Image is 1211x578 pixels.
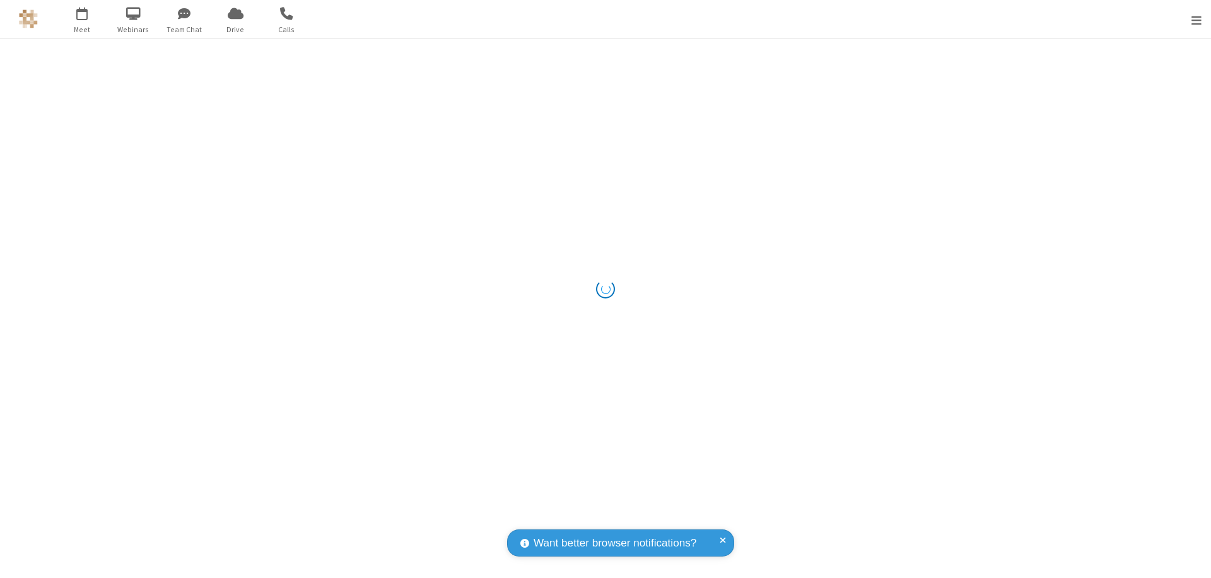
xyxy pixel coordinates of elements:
[212,24,259,35] span: Drive
[161,24,208,35] span: Team Chat
[110,24,157,35] span: Webinars
[59,24,106,35] span: Meet
[19,9,38,28] img: QA Selenium DO NOT DELETE OR CHANGE
[534,535,696,551] span: Want better browser notifications?
[263,24,310,35] span: Calls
